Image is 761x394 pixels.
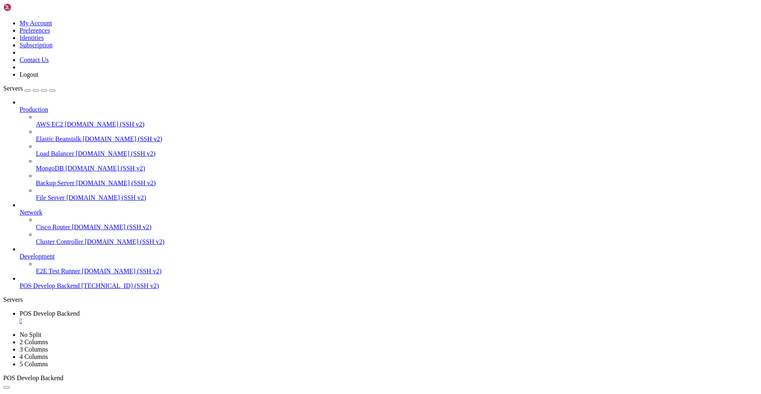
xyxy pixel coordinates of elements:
[36,121,758,128] a: AWS EC2 [DOMAIN_NAME] (SSH v2)
[20,282,80,289] span: POS Develop Backend
[20,282,758,290] a: POS Develop Backend [TECHNICAL_ID] (SSH v2)
[20,209,758,216] a: Network
[3,3,654,11] x-row: Welcome to Ubuntu 24.04.3 LTS (GNU/Linux 6.8.0-78-generic x86_64)
[82,187,86,194] div: (23, 25)
[3,33,654,40] x-row: * Support: [URL][DOMAIN_NAME]
[20,353,48,360] a: 4 Columns
[36,216,758,231] li: Cisco Router [DOMAIN_NAME] (SSH v2)
[20,56,49,63] a: Contact Us
[3,77,654,84] x-row: Memory usage: 19% IPv4 address for eth0: [TECHNICAL_ID]
[83,135,163,142] span: [DOMAIN_NAME] (SSH v2)
[3,84,654,91] x-row: Swap usage: 0% IPv6 address for eth0: [TECHNICAL_ID]
[36,231,758,246] li: Cluster Controller [DOMAIN_NAME] (SSH v2)
[3,3,50,11] img: Shellngn
[82,282,159,289] span: [TECHNICAL_ID] (SSH v2)
[20,106,758,113] a: Production
[20,253,758,260] a: Development
[36,113,758,128] li: AWS EC2 [DOMAIN_NAME] (SSH v2)
[36,179,758,187] a: Backup Server [DOMAIN_NAME] (SSH v2)
[36,268,758,275] a: E2E Test Runner [DOMAIN_NAME] (SSH v2)
[36,224,70,230] span: Cisco Router
[20,106,48,113] span: Production
[20,42,53,49] a: Subscription
[66,194,146,201] span: [DOMAIN_NAME] (SSH v2)
[82,268,162,274] span: [DOMAIN_NAME] (SSH v2)
[85,238,165,245] span: [DOMAIN_NAME] (SSH v2)
[20,346,48,353] a: 3 Columns
[36,238,83,245] span: Cluster Controller
[3,172,654,179] x-row: *** System restart required ***
[20,339,48,345] a: 2 Columns
[20,310,80,317] span: POS Develop Backend
[36,194,758,201] a: File Server [DOMAIN_NAME] (SSH v2)
[76,150,156,157] span: [DOMAIN_NAME] (SSH v2)
[3,374,64,381] span: POS Develop Backend
[20,253,55,260] span: Development
[36,121,63,128] span: AWS EC2
[36,268,80,274] span: E2E Test Runner
[20,331,42,338] a: No Split
[3,143,654,150] x-row: 6 additional security updates can be applied with ESM Apps.
[3,179,654,187] x-row: Last login: [DATE] from [TECHNICAL_ID]
[20,310,758,325] a: POS Develop Backend
[3,187,654,194] x-row: root@developBackend:~#
[20,27,50,34] a: Preferences
[3,69,654,77] x-row: Usage of /: 23.0% of 74.79GB Users logged in: 1
[3,25,654,33] x-row: * Management: [URL][DOMAIN_NAME]
[36,172,758,187] li: Backup Server [DOMAIN_NAME] (SSH v2)
[36,135,758,143] a: Elastic Beanstalk [DOMAIN_NAME] (SSH v2)
[36,238,758,246] a: Cluster Controller [DOMAIN_NAME] (SSH v2)
[20,246,758,275] li: Development
[36,128,758,143] li: Elastic Beanstalk [DOMAIN_NAME] (SSH v2)
[3,62,654,69] x-row: System load: 0.0 Processes: 150
[20,201,758,246] li: Network
[36,179,75,186] span: Backup Server
[3,85,55,92] a: Servers
[36,157,758,172] li: MongoDB [DOMAIN_NAME] (SSH v2)
[3,296,758,303] div: Servers
[3,85,23,92] span: Servers
[36,260,758,275] li: E2E Test Runner [DOMAIN_NAME] (SSH v2)
[20,275,758,290] li: POS Develop Backend [TECHNICAL_ID] (SSH v2)
[36,194,65,201] span: File Server
[20,20,52,27] a: My Account
[3,106,654,113] x-row: Expanded Security Maintenance for Applications is not enabled.
[72,224,152,230] span: [DOMAIN_NAME] (SSH v2)
[20,317,758,325] a: 
[20,34,44,41] a: Identities
[36,187,758,201] li: File Server [DOMAIN_NAME] (SSH v2)
[20,209,42,216] span: Network
[36,135,81,142] span: Elastic Beanstalk
[76,179,156,186] span: [DOMAIN_NAME] (SSH v2)
[65,121,145,128] span: [DOMAIN_NAME] (SSH v2)
[3,150,654,157] x-row: Learn more about enabling ESM Apps service at [URL][DOMAIN_NAME]
[36,165,64,172] span: MongoDB
[20,99,758,201] li: Production
[36,150,74,157] span: Load Balancer
[3,18,654,25] x-row: * Documentation: [URL][DOMAIN_NAME]
[3,121,654,128] x-row: 27 updates can be applied immediately.
[3,47,654,55] x-row: System information as of [DATE]
[36,150,758,157] a: Load Balancer [DOMAIN_NAME] (SSH v2)
[36,224,758,231] a: Cisco Router [DOMAIN_NAME] (SSH v2)
[36,165,758,172] a: MongoDB [DOMAIN_NAME] (SSH v2)
[20,71,38,78] a: Logout
[20,361,48,367] a: 5 Columns
[3,128,654,135] x-row: To see these additional updates run: apt list --upgradable
[36,143,758,157] li: Load Balancer [DOMAIN_NAME] (SSH v2)
[65,165,145,172] span: [DOMAIN_NAME] (SSH v2)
